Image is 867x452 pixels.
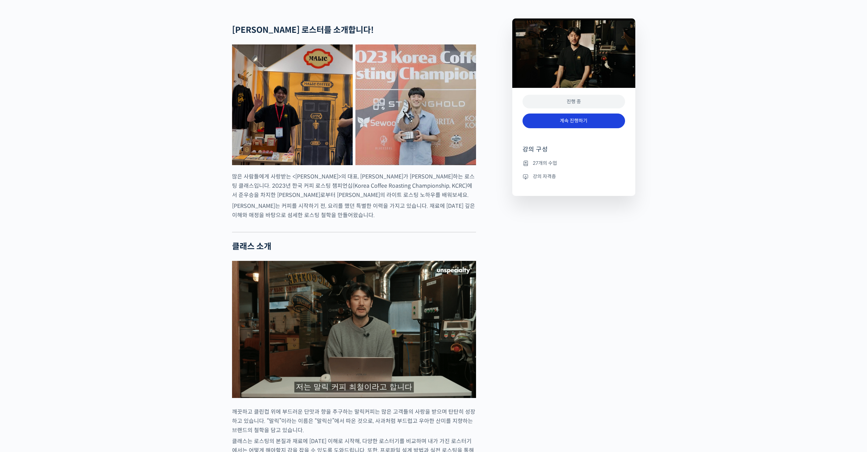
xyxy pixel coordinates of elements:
p: 많은 사람들에게 사랑받는 <[PERSON_NAME]>의 대표, [PERSON_NAME]가 [PERSON_NAME]하는 로스팅 클래스입니다. 2023년 한국 커피 로스팅 챔피언... [232,172,476,200]
a: 계속 진행하기 [523,114,625,128]
h2: 클래스 소개 [232,242,476,252]
span: 홈 [22,227,26,232]
span: 설정 [106,227,114,232]
p: [PERSON_NAME]는 커피를 시작하기 전, 요리를 했던 특별한 이력을 가지고 있습니다. 재료에 [DATE] 깊은 이해와 애정을 바탕으로 섬세한 로스팅 철학을 만들어왔습니다. [232,201,476,220]
span: 대화 [63,227,71,233]
a: 홈 [2,217,45,234]
strong: [PERSON_NAME] 로스터를 소개합니다! [232,25,374,35]
p: 깨끗하고 클린컵 위에 부드러운 단맛과 향을 추구하는 말릭커피는 많은 고객들의 사랑을 받으며 탄탄히 성장하고 있습니다. “말릭”이라는 이름은 “말릭산”에서 따온 것으로, 사과처... [232,407,476,435]
li: 27개의 수업 [523,159,625,167]
a: 설정 [88,217,131,234]
a: 대화 [45,217,88,234]
div: 진행 중 [523,95,625,109]
h4: 강의 구성 [523,145,625,159]
li: 강의 자격증 [523,172,625,181]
